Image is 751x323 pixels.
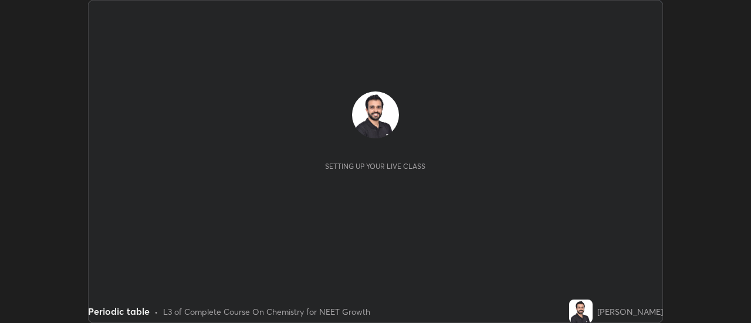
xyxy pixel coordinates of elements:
[597,305,663,318] div: [PERSON_NAME]
[163,305,370,318] div: L3 of Complete Course On Chemistry for NEET Growth
[352,91,399,138] img: deb16bbe4d124ce49f592df3746f13e8.jpg
[325,162,425,171] div: Setting up your live class
[154,305,158,318] div: •
[88,304,150,318] div: Periodic table
[569,300,593,323] img: deb16bbe4d124ce49f592df3746f13e8.jpg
